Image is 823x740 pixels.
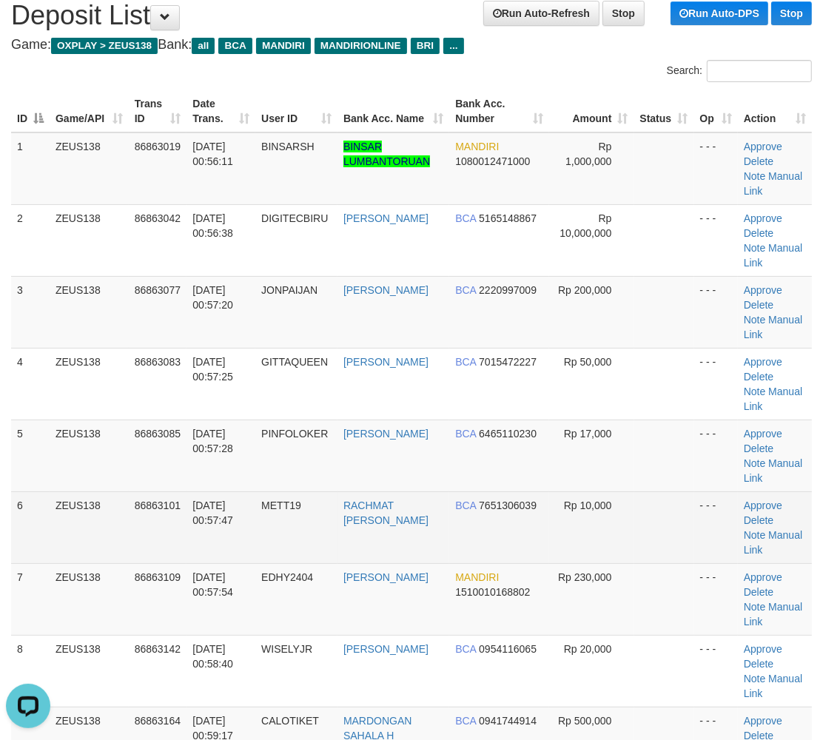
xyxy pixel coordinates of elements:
[483,1,599,26] a: Run Auto-Refresh
[192,571,233,598] span: [DATE] 00:57:54
[192,428,233,454] span: [DATE] 00:57:28
[694,348,738,420] td: - - -
[6,6,50,50] button: Open LiveChat chat widget
[744,227,773,239] a: Delete
[50,204,129,276] td: ZEUS138
[744,715,782,727] a: Approve
[744,314,802,340] a: Manual Link
[343,499,429,526] a: RACHMAT [PERSON_NAME]
[455,499,476,511] span: BCA
[11,491,50,563] td: 6
[744,242,766,254] a: Note
[135,643,181,655] span: 86863142
[255,90,337,132] th: User ID: activate to sort column ascending
[192,38,215,54] span: all
[135,428,181,440] span: 86863085
[50,90,129,132] th: Game/API: activate to sort column ascending
[315,38,407,54] span: MANDIRIONLINE
[744,155,773,167] a: Delete
[455,428,476,440] span: BCA
[449,90,549,132] th: Bank Acc. Number: activate to sort column ascending
[455,643,476,655] span: BCA
[744,571,782,583] a: Approve
[11,1,812,30] h1: Deposit List
[479,499,537,511] span: Copy 7651306039 to clipboard
[744,356,782,368] a: Approve
[564,499,612,511] span: Rp 10,000
[455,715,476,727] span: BCA
[738,90,812,132] th: Action: activate to sort column ascending
[479,212,537,224] span: Copy 5165148867 to clipboard
[744,643,782,655] a: Approve
[50,132,129,205] td: ZEUS138
[479,428,537,440] span: Copy 6465110230 to clipboard
[694,276,738,348] td: - - -
[744,673,802,699] a: Manual Link
[744,386,802,412] a: Manual Link
[261,141,315,152] span: BINSARSH
[192,284,233,311] span: [DATE] 00:57:20
[135,284,181,296] span: 86863077
[744,170,766,182] a: Note
[744,529,766,541] a: Note
[564,356,612,368] span: Rp 50,000
[411,38,440,54] span: BRI
[744,141,782,152] a: Approve
[602,1,645,26] a: Stop
[11,563,50,635] td: 7
[744,242,802,269] a: Manual Link
[564,643,612,655] span: Rp 20,000
[634,90,694,132] th: Status: activate to sort column ascending
[343,428,429,440] a: [PERSON_NAME]
[343,141,430,167] a: BINSAR LUMBANTORUAN
[337,90,449,132] th: Bank Acc. Name: activate to sort column ascending
[135,499,181,511] span: 86863101
[744,601,766,613] a: Note
[261,643,312,655] span: WISELYJR
[261,284,318,296] span: JONPAIJAN
[261,715,319,727] span: CALOTIKET
[694,420,738,491] td: - - -
[11,276,50,348] td: 3
[343,212,429,224] a: [PERSON_NAME]
[343,571,429,583] a: [PERSON_NAME]
[192,141,233,167] span: [DATE] 00:56:11
[744,443,773,454] a: Delete
[744,658,773,670] a: Delete
[135,212,181,224] span: 86863042
[744,314,766,326] a: Note
[744,673,766,684] a: Note
[479,356,537,368] span: Copy 7015472227 to clipboard
[11,90,50,132] th: ID: activate to sort column descending
[694,204,738,276] td: - - -
[558,284,611,296] span: Rp 200,000
[11,204,50,276] td: 2
[744,499,782,511] a: Approve
[135,571,181,583] span: 86863109
[192,356,233,383] span: [DATE] 00:57:25
[771,1,812,25] a: Stop
[694,90,738,132] th: Op: activate to sort column ascending
[11,38,812,53] h4: Game: Bank:
[694,132,738,205] td: - - -
[11,635,50,707] td: 8
[50,348,129,420] td: ZEUS138
[261,571,313,583] span: EDHY2404
[744,457,802,484] a: Manual Link
[261,356,328,368] span: GITTAQUEEN
[261,428,328,440] span: PINFOLOKER
[744,514,773,526] a: Delete
[261,212,328,224] span: DIGITECBIRU
[135,356,181,368] span: 86863083
[707,60,812,82] input: Search:
[560,212,611,239] span: Rp 10,000,000
[558,715,611,727] span: Rp 500,000
[744,457,766,469] a: Note
[565,141,611,167] span: Rp 1,000,000
[549,90,634,132] th: Amount: activate to sort column ascending
[11,132,50,205] td: 1
[50,491,129,563] td: ZEUS138
[261,499,301,511] span: METT19
[50,635,129,707] td: ZEUS138
[343,284,429,296] a: [PERSON_NAME]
